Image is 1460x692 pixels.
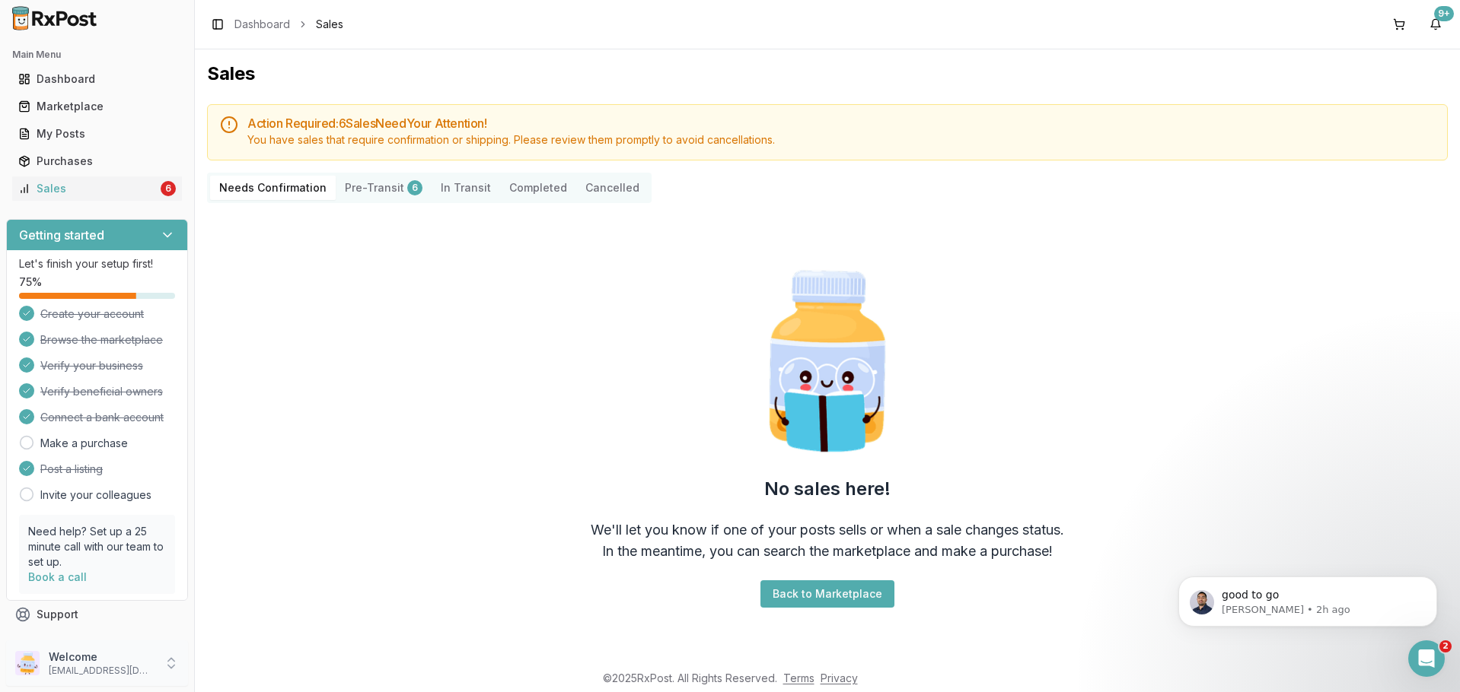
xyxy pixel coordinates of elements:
p: Let's finish your setup first! [19,256,175,271]
div: 6 [407,180,422,195]
button: 9+ [1423,12,1448,37]
a: Purchases [12,148,182,175]
span: Verify your business [40,358,143,373]
a: Privacy [821,671,858,684]
iframe: Intercom live chat [1408,640,1445,677]
button: Needs Confirmation [210,176,336,200]
h2: Main Menu [12,49,182,61]
a: Dashboard [234,17,290,32]
h2: No sales here! [764,477,891,501]
p: Need help? Set up a 25 minute call with our team to set up. [28,524,166,570]
span: Post a listing [40,462,103,477]
p: Welcome [49,649,155,665]
a: Sales6 [12,175,182,202]
button: In Transit [432,176,500,200]
button: Feedback [6,628,188,655]
a: Make a purchase [40,436,128,451]
img: User avatar [15,651,40,675]
button: Completed [500,176,576,200]
a: Dashboard [12,65,182,93]
div: We'll let you know if one of your posts sells or when a sale changes status. [591,519,1064,541]
iframe: Intercom notifications message [1156,544,1460,651]
a: My Posts [12,120,182,148]
span: Connect a bank account [40,410,164,425]
span: Verify beneficial owners [40,384,163,399]
p: [EMAIL_ADDRESS][DOMAIN_NAME] [49,665,155,677]
div: My Posts [18,126,176,141]
a: Terms [783,671,814,684]
img: Smart Pill Bottle [730,264,925,459]
a: Marketplace [12,93,182,120]
a: Book a call [28,570,87,583]
div: Purchases [18,154,176,169]
div: Sales [18,181,158,196]
button: Pre-Transit [336,176,432,200]
h3: Getting started [19,226,104,244]
button: Sales6 [6,176,188,201]
div: 9+ [1434,6,1454,21]
button: Purchases [6,149,188,173]
span: 75 % [19,275,42,290]
button: Support [6,601,188,628]
button: Marketplace [6,94,188,119]
button: Dashboard [6,67,188,91]
span: Create your account [40,306,144,322]
div: You have sales that require confirmation or shipping. Please review them promptly to avoid cancel... [247,132,1435,148]
span: Browse the marketplace [40,332,163,348]
span: Sales [316,17,343,32]
nav: breadcrumb [234,17,343,32]
div: Marketplace [18,99,176,114]
div: Dashboard [18,71,176,87]
h1: Sales [207,62,1448,86]
img: RxPost Logo [6,6,104,30]
button: Back to Marketplace [760,580,894,608]
button: Cancelled [576,176,649,200]
button: My Posts [6,122,188,146]
h5: Action Required: 6 Sale s Need Your Attention! [247,117,1435,129]
div: In the meantime, you can search the marketplace and make a purchase! [602,541,1053,562]
a: Invite your colleagues [40,487,151,503]
div: 6 [161,181,176,196]
span: 2 [1439,640,1452,652]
